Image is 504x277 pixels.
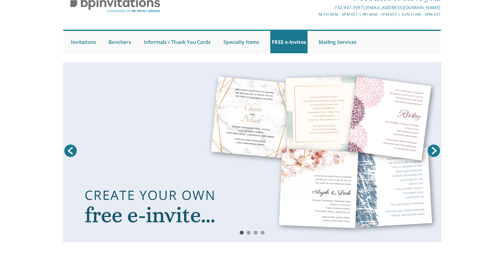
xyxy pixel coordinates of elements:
a: [EMAIL_ADDRESS][DOMAIN_NAME] [366,5,441,10]
a: Mailing Services [317,31,358,53]
a: Informals / Thank You Cards [142,31,212,53]
a: Benchers [107,31,133,53]
a: Next [426,143,441,158]
a: Invitations [69,31,97,53]
a: Specialty Items [222,31,261,53]
a: FREE e-Invites [270,31,308,53]
a: Prev [63,143,78,158]
div: M-Th 9am - 5pm EST | Fri 9am - 1pm EST | Sun 11am - 3pm EST [189,11,441,18]
a: 732.947.3597 [334,5,363,10]
div: | [189,4,441,11]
